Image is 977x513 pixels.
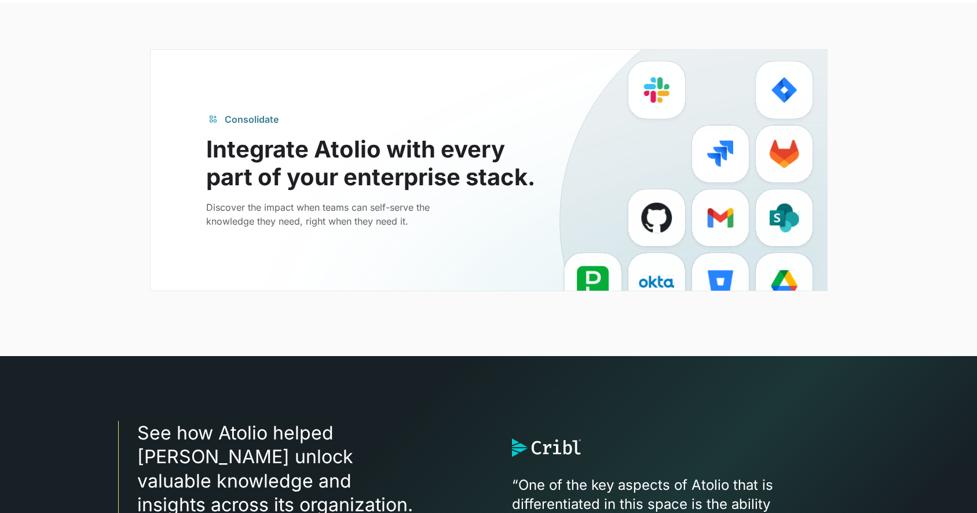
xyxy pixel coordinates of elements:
img: icon image [561,59,817,290]
h2: Integrate Atolio with every part of your enterprise stack. [206,135,549,191]
div: Consolidate [225,112,279,126]
iframe: Chat Widget [919,457,977,513]
img: logo [512,438,581,457]
p: Discover the impact when teams can self-serve the knowledge they need, right when they need it. [206,200,466,228]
